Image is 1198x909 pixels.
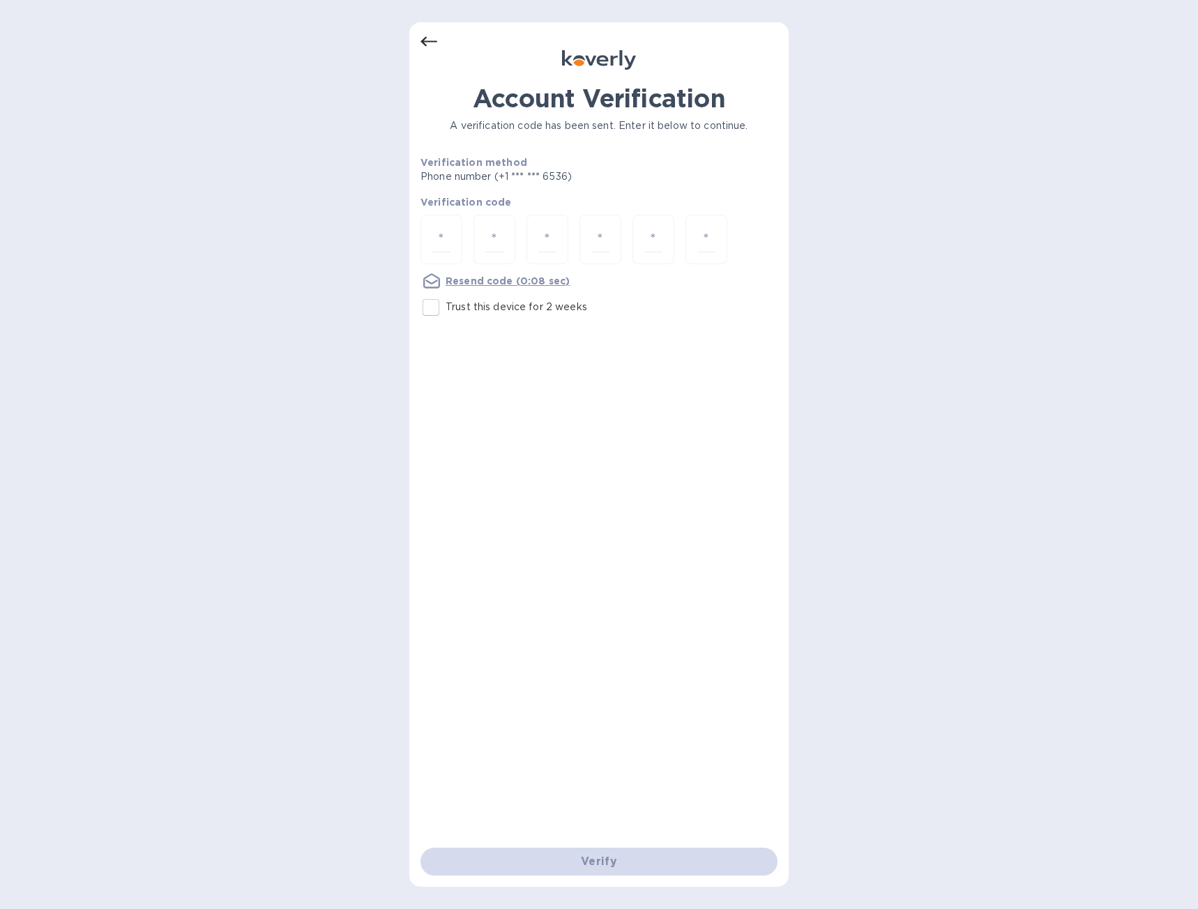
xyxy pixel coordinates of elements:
h1: Account Verification [420,84,778,113]
p: Phone number (+1 *** *** 6536) [420,169,678,184]
p: A verification code has been sent. Enter it below to continue. [420,119,778,133]
p: Trust this device for 2 weeks [446,300,587,314]
b: Verification method [420,157,527,168]
u: Resend code (0:08 sec) [446,275,570,287]
p: Verification code [420,195,778,209]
